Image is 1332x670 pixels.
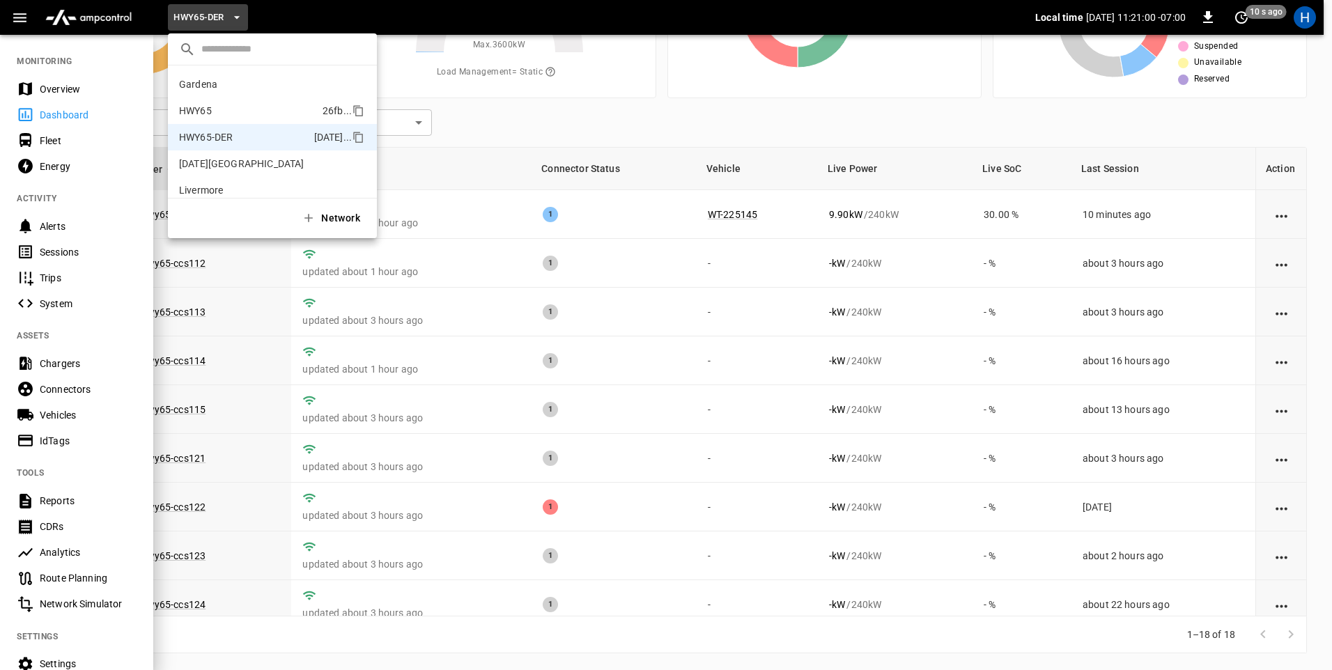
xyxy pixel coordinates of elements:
p: HWY65 [179,104,212,118]
button: Network [293,204,371,233]
div: copy [351,102,366,119]
p: HWY65-DER [179,130,233,144]
p: Gardena [179,77,217,91]
div: copy [351,129,366,146]
p: Livermore [179,183,223,197]
p: [DATE][GEOGRAPHIC_DATA] [179,157,304,171]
